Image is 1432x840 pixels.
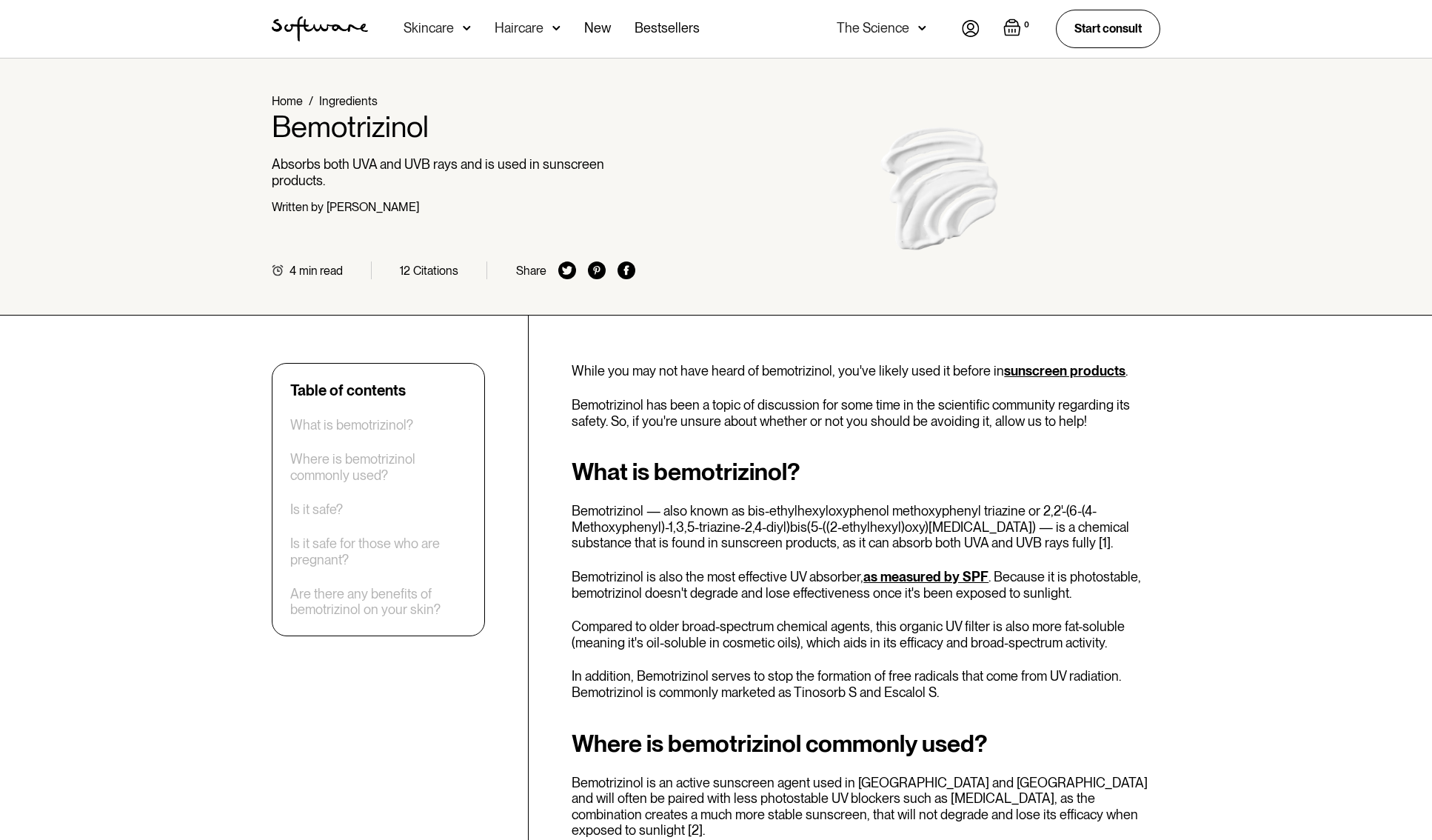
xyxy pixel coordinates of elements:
[572,503,1160,551] p: Bemotrizinol — also known as bis-ethylhexyloxyphenol methoxyphenyl triazine or 2,2'-(6-(4-Methoxy...
[404,21,454,36] div: Skincare
[552,21,561,36] img: arrow down
[272,16,368,41] img: Software Logo
[413,264,458,278] div: Citations
[290,501,343,518] a: Is it safe?
[290,536,466,567] a: Is it safe for those who are pregnant?
[272,200,324,214] div: Written by
[588,261,606,279] img: pinterest icon
[558,261,576,279] img: twitter icon
[572,397,1160,429] p: Bemotrizinol has been a topic of discussion for some time in the scientific community regarding i...
[290,381,406,399] div: Table of contents
[319,94,378,108] a: Ingredients
[299,264,343,278] div: min read
[918,21,926,36] img: arrow down
[837,21,909,36] div: The Science
[400,264,410,278] div: 12
[863,569,988,584] a: as measured by SPF
[572,619,1160,650] p: Compared to older broad-spectrum chemical agents, this organic UV filter is also more fat-soluble...
[1003,19,1032,39] a: Open empty cart
[572,775,1160,839] p: Bemotrizinol is an active sunscreen agent used in [GEOGRAPHIC_DATA] and [GEOGRAPHIC_DATA] and wil...
[1004,363,1125,379] a: sunscreen products
[1021,19,1032,32] div: 0
[272,156,635,188] p: Absorbs both UVA and UVB rays and is used in sunscreen products.
[618,261,635,279] img: facebook icon
[572,459,1160,485] h2: What is bemotrizinol?
[272,94,303,108] a: Home
[327,200,419,214] div: [PERSON_NAME]
[290,264,296,278] div: 4
[272,109,635,144] h1: Bemotrizinol
[572,730,1160,757] h2: Where is bemotrizinol commonly used?
[572,363,1160,379] p: While you may not have heard of bemotrizinol, you've likely used it before in .
[290,451,466,483] a: Where is bemotrizinol commonly used?
[272,16,368,41] a: home
[516,264,546,278] div: Share
[463,21,471,36] img: arrow down
[290,586,466,618] a: Are there any benefits of bemotrizinol on your skin?
[290,417,413,433] a: What is bemotrizinol?
[309,94,313,108] div: /
[495,21,543,36] div: Haircare
[572,668,1160,700] p: In addition, Bemotrizinol serves to stop the formation of free radicals that come from UV radiati...
[572,569,1160,601] p: Bemotrizinol is also the most effective UV absorber, . Because it is photostable, bemotrizinol do...
[1056,10,1160,47] a: Start consult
